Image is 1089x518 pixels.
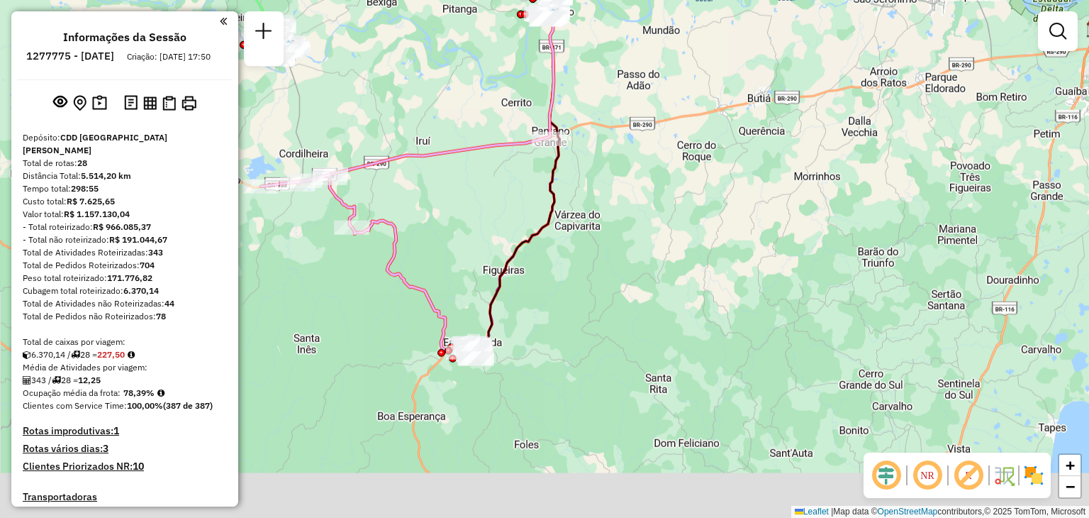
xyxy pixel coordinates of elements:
span: Ocupação média da frota: [23,387,121,398]
div: Atividade não roteirizada - UNIVERSAL SUPERMERCA [457,341,492,356]
div: Total de caixas por viagem: [23,336,227,348]
div: Média de Atividades por viagem: [23,361,227,374]
h4: Transportadoras [23,491,227,503]
strong: 12,25 [78,375,101,385]
strong: R$ 191.044,67 [109,234,167,245]
a: Clique aqui para minimizar o painel [220,13,227,29]
button: Visualizar relatório de Roteirização [140,93,160,112]
a: Exibir filtros [1044,17,1072,45]
strong: 227,50 [97,349,125,360]
div: Tempo total: [23,182,227,195]
button: Centralizar mapa no depósito ou ponto de apoio [70,92,89,114]
h4: Clientes Priorizados NR: [23,461,227,473]
strong: 298:55 [71,183,99,194]
span: | [831,507,833,517]
div: Depósito: [23,131,227,157]
img: Fluxo de ruas [993,464,1015,487]
a: Nova sessão e pesquisa [250,17,278,49]
strong: 3 [103,442,108,455]
strong: 5.514,20 km [81,170,131,181]
i: Total de rotas [71,351,80,359]
button: Exibir sessão original [50,92,70,114]
strong: 28 [77,158,87,168]
h4: Informações da Sessão [63,31,186,44]
span: + [1066,456,1075,474]
div: Criação: [DATE] 17:50 [121,50,216,63]
span: Clientes com Service Time: [23,400,127,411]
strong: CDD [GEOGRAPHIC_DATA][PERSON_NAME] [23,132,167,155]
div: Atividade não roteirizada - BOUTIQUE BEST BEEF [532,132,567,146]
div: Atividade não roteirizada - OTMAR CARLOS CIROLIN [259,53,295,67]
strong: R$ 966.085,37 [93,221,151,232]
div: - Total roteirizado: [23,221,227,233]
h6: 1277775 - [DATE] [26,50,114,62]
strong: 100,00% [127,400,163,411]
strong: 343 [148,247,163,258]
i: Total de Atividades [23,376,31,385]
button: Logs desbloquear sessão [121,92,140,114]
img: Exibir/Ocultar setores [1022,464,1045,487]
button: Imprimir Rotas [179,93,199,114]
div: Cubagem total roteirizado: [23,285,227,297]
i: Meta Caixas/viagem: 227,95 Diferença: -0,45 [128,351,135,359]
div: Custo total: [23,195,227,208]
div: Total de Pedidos não Roteirizados: [23,310,227,323]
div: 343 / 28 = [23,374,227,387]
strong: 171.776,82 [107,272,152,283]
h4: Rotas improdutivas: [23,425,227,437]
div: Total de rotas: [23,157,227,170]
span: Ocultar deslocamento [869,458,903,492]
strong: 10 [133,460,144,473]
span: − [1066,478,1075,495]
span: Exibir rótulo [951,458,985,492]
strong: R$ 1.157.130,04 [64,209,130,219]
button: Visualizar Romaneio [160,93,179,114]
div: Peso total roteirizado: [23,272,227,285]
em: Média calculada utilizando a maior ocupação (%Peso ou %Cubagem) de cada rota da sessão. Rotas cro... [157,389,164,397]
div: Valor total: [23,208,227,221]
a: Leaflet [795,507,829,517]
strong: 78 [156,311,166,321]
div: 6.370,14 / 28 = [23,348,227,361]
img: FAD Santa Cruz do Sul- Cachoeira [279,40,298,58]
strong: 44 [164,298,174,309]
span: Ocultar NR [910,458,944,492]
div: Map data © contributors,© 2025 TomTom, Microsoft [791,506,1089,518]
i: Total de rotas [52,376,61,385]
strong: 6.370,14 [123,285,159,296]
div: Total de Pedidos Roteirizados: [23,259,227,272]
strong: 1 [113,424,119,437]
div: Total de Atividades Roteirizadas: [23,246,227,259]
strong: R$ 7.625,65 [67,196,115,206]
a: Zoom out [1059,476,1080,497]
i: Cubagem total roteirizado [23,351,31,359]
div: Distância Total: [23,170,227,182]
strong: 78,39% [123,387,155,398]
button: Painel de Sugestão [89,92,110,114]
strong: (387 de 387) [163,400,213,411]
div: Total de Atividades não Roteirizadas: [23,297,227,310]
h4: Rotas vários dias: [23,443,227,455]
a: Zoom in [1059,455,1080,476]
a: OpenStreetMap [878,507,938,517]
strong: 704 [140,260,155,270]
div: - Total não roteirizado: [23,233,227,246]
